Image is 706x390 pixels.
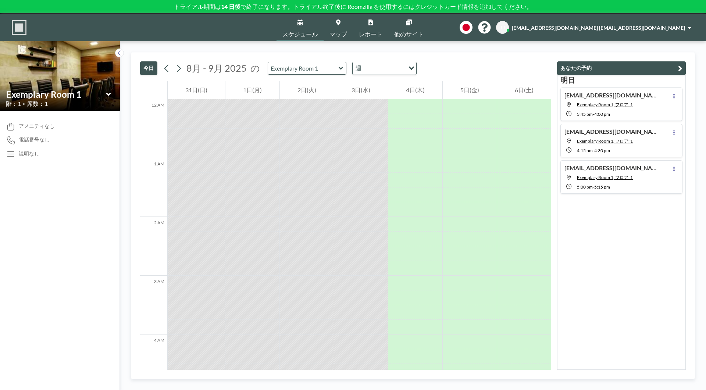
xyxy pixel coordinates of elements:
[497,81,551,99] div: 6日(土)
[593,111,594,117] span: -
[354,64,363,73] span: 週
[27,100,48,107] span: 席数：1
[280,81,334,99] div: 2日(火)
[277,14,324,41] a: スケジュール
[388,14,429,41] a: 他のサイト
[140,61,157,75] button: 今日
[577,138,633,144] span: Exemplary Room 1, フロア: 1
[557,61,686,75] button: あなたの予約
[394,31,424,37] span: 他のサイト
[19,123,55,129] span: アメニティなし
[268,62,339,74] input: Exemplary Room 1
[593,148,594,153] span: -
[334,81,388,99] div: 3日(水)
[140,158,167,217] div: 1 AM
[140,217,167,276] div: 2 AM
[594,148,610,153] span: 4:30 PM
[225,81,279,99] div: 1日(月)
[19,150,39,157] div: 説明なし
[443,81,497,99] div: 5日(金)
[564,128,656,135] h4: [EMAIL_ADDRESS][DOMAIN_NAME] さんの予約
[250,62,260,74] span: の
[6,100,21,107] span: 階：1
[19,136,50,143] span: 電話番号なし
[329,31,347,37] span: マップ
[140,99,167,158] div: 12 AM
[594,111,610,117] span: 4:00 PM
[12,20,26,35] img: organization-logo
[359,31,382,37] span: レポート
[594,184,610,190] span: 5:15 PM
[577,184,593,190] span: 5:00 PM
[324,14,353,41] a: マップ
[23,101,25,106] span: •
[577,148,593,153] span: 4:15 PM
[593,184,594,190] span: -
[364,64,404,73] input: Search for option
[168,81,225,99] div: 31日(日)
[577,111,593,117] span: 3:45 PM
[282,31,318,37] span: スケジュール
[512,25,685,31] span: [EMAIL_ADDRESS][DOMAIN_NAME] [EMAIL_ADDRESS][DOMAIN_NAME]
[388,81,442,99] div: 4日(木)
[221,3,240,10] b: 14 日後
[577,102,633,107] span: Exemplary Room 1, フロア: 1
[564,164,656,172] h4: [EMAIL_ADDRESS][DOMAIN_NAME] さんの予約
[577,175,633,180] span: Exemplary Room 1, フロア: 1
[353,14,388,41] a: レポート
[140,276,167,334] div: 3 AM
[500,24,506,31] span: TT
[564,92,656,99] h4: [EMAIL_ADDRESS][DOMAIN_NAME] さんの予約
[186,62,247,74] span: 8月 - 9月 2025
[6,89,106,100] input: Exemplary Room 1
[353,62,416,75] div: Search for option
[560,75,682,85] h3: 明日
